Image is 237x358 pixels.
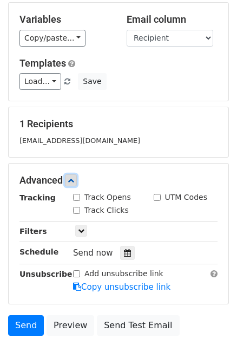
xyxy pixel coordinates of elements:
label: Track Opens [84,192,131,203]
small: [EMAIL_ADDRESS][DOMAIN_NAME] [19,136,140,145]
label: Track Clicks [84,205,129,216]
span: Send now [73,248,113,258]
iframe: Chat Widget [183,306,237,358]
a: Copy/paste... [19,30,85,47]
a: Preview [47,315,94,336]
label: Add unsubscribe link [84,268,163,279]
a: Send Test Email [97,315,179,336]
strong: Tracking [19,193,56,202]
label: UTM Codes [165,192,207,203]
h5: Variables [19,14,110,25]
a: Copy unsubscribe link [73,282,170,292]
h5: Advanced [19,174,218,186]
strong: Schedule [19,248,58,256]
h5: Email column [127,14,218,25]
a: Load... [19,73,61,90]
h5: 1 Recipients [19,118,218,130]
strong: Filters [19,227,47,236]
a: Send [8,315,44,336]
a: Templates [19,57,66,69]
button: Save [78,73,106,90]
strong: Unsubscribe [19,270,73,278]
